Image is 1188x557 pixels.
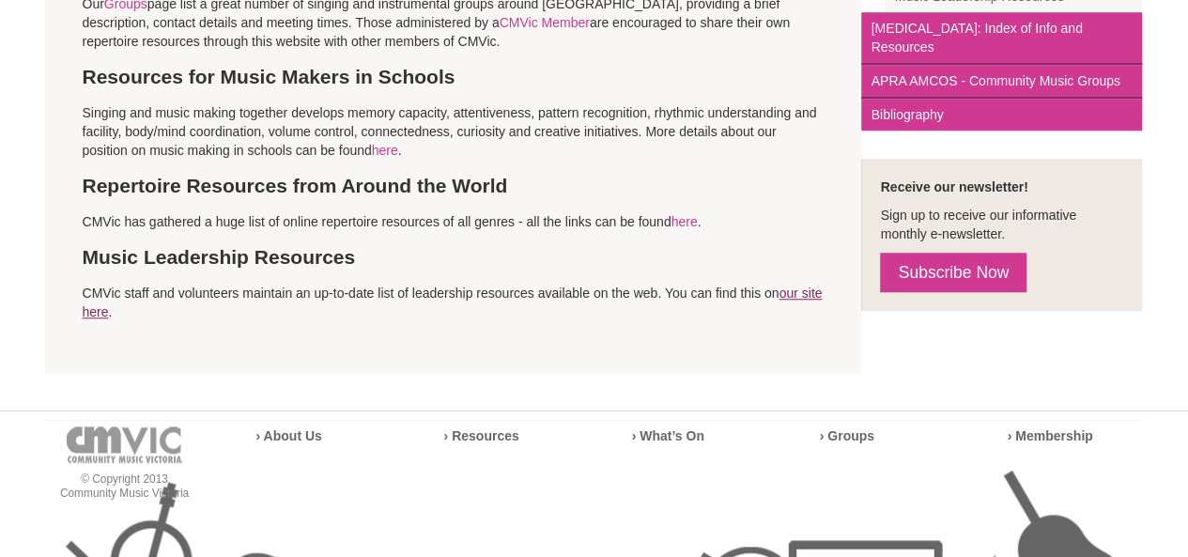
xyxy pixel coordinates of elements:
[671,214,698,229] a: here
[500,15,590,30] a: CMVic Member
[820,428,874,443] a: › Groups
[45,472,205,501] p: © Copyright 2013 Community Music Victoria
[372,143,398,158] a: here
[83,212,825,231] p: CMVic has gathered a huge list of online repertoire resources of all genres - all the links can b...
[861,99,1142,131] a: Bibliography
[83,284,825,321] p: CMVic staff and volunteers maintain an up-to-date list of leadership resources available on the w...
[83,65,825,89] h3: Resources for Music Makers in Schools
[444,428,519,443] a: › Resources
[861,65,1142,99] a: APRA AMCOS - Community Music Groups
[83,245,825,270] h3: Music Leadership Resources
[67,426,182,463] img: cmvic-logo-footer.png
[1008,428,1093,443] a: › Membership
[83,174,825,198] h3: Repertoire Resources from Around the World
[256,428,322,443] a: › About Us
[880,206,1123,243] p: Sign up to receive our informative monthly e-newsletter.
[880,179,1027,194] strong: Receive our newsletter!
[83,103,825,160] p: Singing and music making together develops memory capacity, attentiveness, pattern recognition, r...
[861,12,1142,65] a: [MEDICAL_DATA]: Index of Info and Resources
[632,428,704,443] a: › What’s On
[880,253,1026,292] a: Subscribe Now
